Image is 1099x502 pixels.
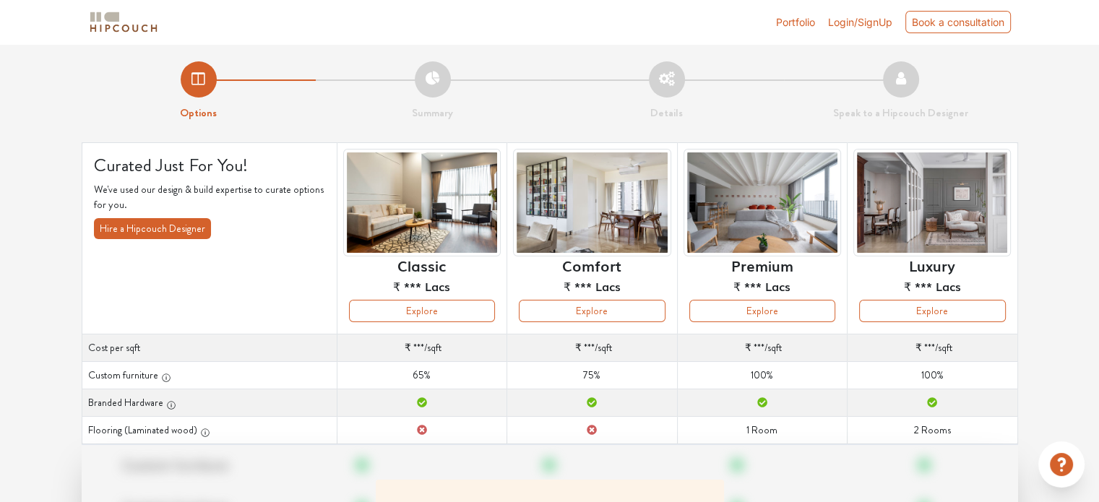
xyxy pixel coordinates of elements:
[853,149,1011,256] img: header-preview
[677,362,847,389] td: 100%
[180,105,217,121] strong: Options
[848,334,1017,362] td: /sqft
[94,218,211,239] button: Hire a Hipcouch Designer
[82,362,337,389] th: Custom furniture
[562,256,621,274] h6: Comfort
[507,334,677,362] td: /sqft
[859,300,1005,322] button: Explore
[776,14,815,30] a: Portfolio
[412,105,453,121] strong: Summary
[87,6,160,38] span: logo-horizontal.svg
[397,256,446,274] h6: Classic
[337,334,507,362] td: /sqft
[507,362,677,389] td: 75%
[650,105,683,121] strong: Details
[82,389,337,417] th: Branded Hardware
[828,16,892,28] span: Login/SignUp
[689,300,835,322] button: Explore
[848,362,1017,389] td: 100%
[677,334,847,362] td: /sqft
[848,417,1017,444] td: 2 Rooms
[94,155,325,176] h4: Curated Just For You!
[82,334,337,362] th: Cost per sqft
[684,149,841,256] img: header-preview
[513,149,671,256] img: header-preview
[82,417,337,444] th: Flooring (Laminated wood)
[343,149,501,256] img: header-preview
[337,362,507,389] td: 65%
[677,417,847,444] td: 1 Room
[349,300,495,322] button: Explore
[731,256,793,274] h6: Premium
[87,9,160,35] img: logo-horizontal.svg
[94,182,325,212] p: We've used our design & build expertise to curate options for you.
[519,300,665,322] button: Explore
[909,256,955,274] h6: Luxury
[905,11,1011,33] div: Book a consultation
[833,105,968,121] strong: Speak to a Hipcouch Designer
